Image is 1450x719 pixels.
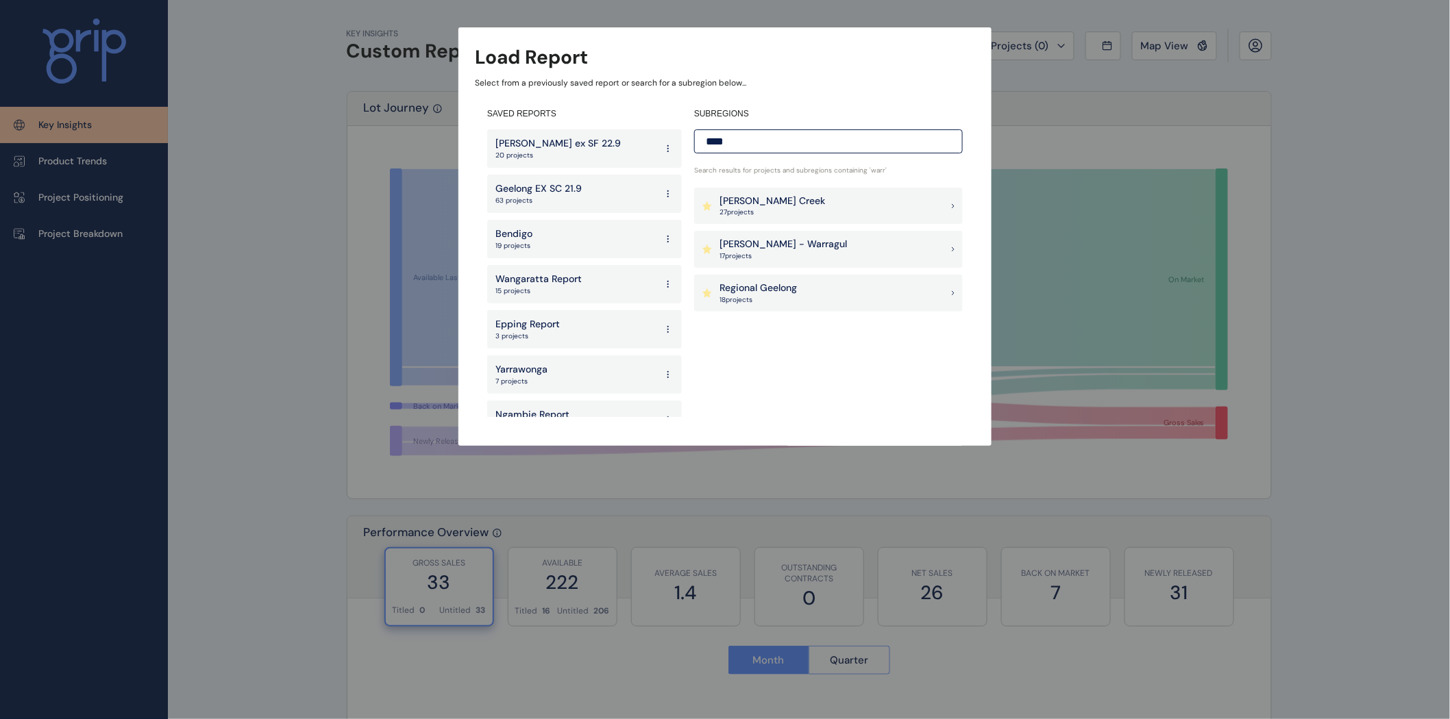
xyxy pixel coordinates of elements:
p: 17 project s [720,251,847,261]
p: Search results for projects and subregions containing ' warr ' [694,166,963,175]
p: 3 projects [495,331,560,341]
p: 18 project s [720,295,797,305]
p: Wangaratta Report [495,273,582,286]
p: 19 projects [495,241,532,251]
p: 20 projects [495,151,621,160]
h4: SAVED REPORTS [487,108,682,120]
p: [PERSON_NAME] - Warragul [720,238,847,251]
p: Epping Report [495,318,560,331]
p: Geelong EX SC 21.9 [495,182,582,196]
p: 15 projects [495,286,582,296]
p: Yarrawonga [495,363,548,377]
p: [PERSON_NAME] ex SF 22.9 [495,137,621,151]
p: 7 projects [495,377,548,386]
h3: Load Report [475,44,588,71]
p: Bendigo [495,227,532,241]
p: Select from a previously saved report or search for a subregion below... [475,77,975,89]
p: 27 project s [720,207,825,217]
p: 63 projects [495,196,582,205]
h4: SUBREGIONS [694,108,963,120]
p: Regional Geelong [720,281,797,295]
p: Ngambie Report [495,408,569,422]
p: [PERSON_NAME] Creek [720,194,825,208]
